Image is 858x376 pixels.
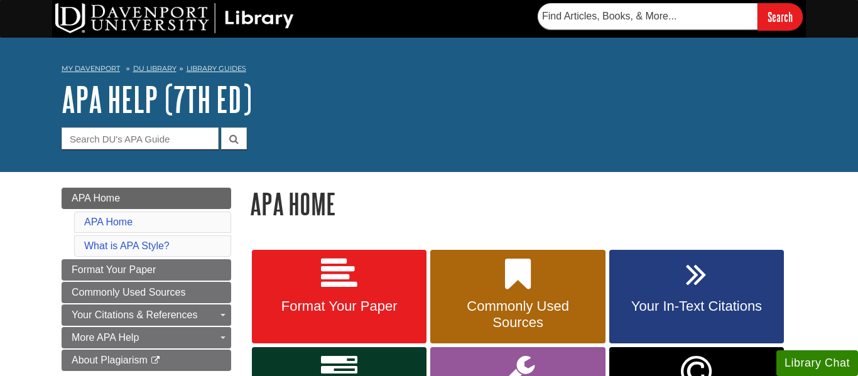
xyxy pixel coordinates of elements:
[72,309,197,320] span: Your Citations & References
[72,193,120,203] span: APA Home
[62,327,231,348] a: More APA Help
[62,304,231,326] a: Your Citations & References
[261,298,417,314] span: Format Your Paper
[62,60,796,80] nav: breadcrumb
[187,64,246,73] a: Library Guides
[62,282,231,303] a: Commonly Used Sources
[150,357,161,365] i: This link opens in a new window
[62,259,231,281] a: Format Your Paper
[62,127,219,149] input: Search DU's APA Guide
[430,250,605,344] a: Commonly Used Sources
[62,350,231,371] a: About Plagiarism
[776,350,858,376] button: Library Chat
[758,3,803,30] input: Search
[72,287,185,298] span: Commonly Used Sources
[619,298,774,314] span: Your In-Text Citations
[252,250,426,344] a: Format Your Paper
[250,188,796,220] h1: APA Home
[72,355,148,365] span: About Plagiarism
[62,188,231,209] a: APA Home
[84,217,133,227] a: APA Home
[133,64,176,73] a: DU Library
[538,3,758,30] input: Find Articles, Books, & More...
[55,3,294,33] img: DU Library
[72,264,156,275] span: Format Your Paper
[62,63,120,74] a: My Davenport
[72,332,139,343] span: More APA Help
[609,250,784,344] a: Your In-Text Citations
[440,298,595,331] span: Commonly Used Sources
[538,3,803,30] form: Searches DU Library's articles, books, and more
[84,240,170,251] a: What is APA Style?
[62,80,252,119] a: APA Help (7th Ed)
